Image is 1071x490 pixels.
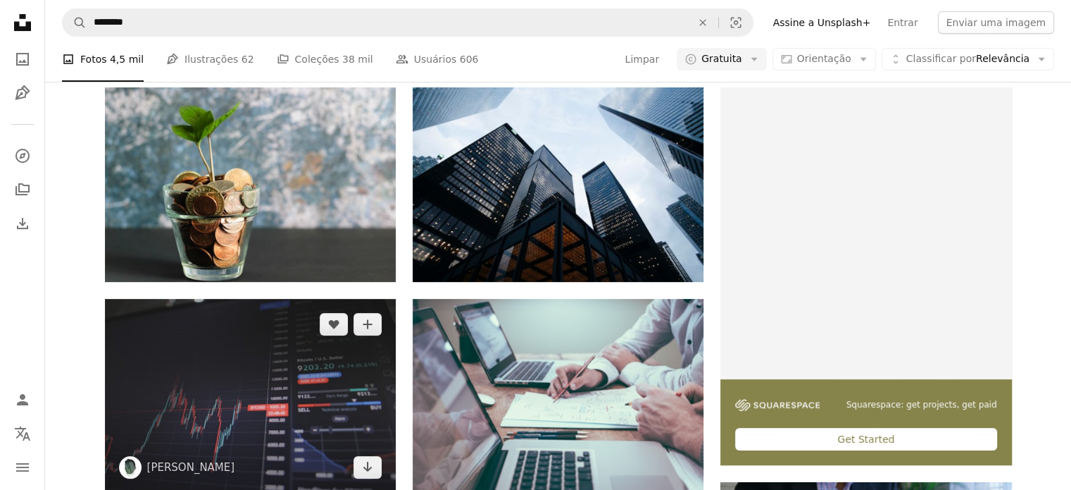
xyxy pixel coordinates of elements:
a: Ilustrações [8,79,37,107]
a: Squarespace: get projects, get paidGet Started [720,87,1011,465]
a: Explorar [8,142,37,170]
div: Get Started [735,428,996,451]
a: Coleções [8,176,37,204]
span: Orientação [797,53,851,64]
img: file-1747939142011-51e5cc87e3c9 [735,399,820,412]
img: planta verde no vaso de vidro transparente [105,87,396,281]
button: Limpar [625,48,660,71]
a: Histórico de downloads [8,209,37,238]
form: Pesquise conteúdo visual em todo o site [62,8,753,37]
a: Entrar [879,11,926,34]
img: Ir para o perfil de Nick Chong [119,456,142,479]
a: foto de baixo ângulo de edifícios altos da cidade durante o dia [413,178,703,190]
button: Menu [8,453,37,482]
a: Coleções 38 mil [277,37,373,82]
a: Entrar / Cadastrar-se [8,386,37,414]
a: Início — Unsplash [8,8,37,39]
span: 606 [460,51,479,67]
a: pessoa segurando lápis perto do computador portátil [413,389,703,402]
button: Pesquisa visual [719,9,753,36]
button: Limpar [687,9,718,36]
button: Pesquise na Unsplash [63,9,87,36]
a: monitor de computador de tela plana preta [105,389,396,402]
span: Relevância [906,52,1029,66]
a: Fotos [8,45,37,73]
span: Classificar por [906,53,976,64]
a: Usuários 606 [396,37,479,82]
button: Classificar porRelevância [882,48,1054,71]
a: [PERSON_NAME] [147,460,235,474]
img: foto de baixo ângulo de edifícios altos da cidade durante o dia [413,87,703,281]
a: planta verde no vaso de vidro transparente [105,178,396,190]
span: 62 [242,51,254,67]
button: Curtir [320,313,348,336]
a: Assine a Unsplash+ [765,11,879,34]
span: Gratuita [701,52,742,66]
a: Baixar [353,456,382,479]
button: Orientação [772,48,876,71]
button: Gratuita [677,48,767,71]
span: Squarespace: get projects, get paid [846,399,997,411]
button: Idioma [8,419,37,448]
button: Adicionar à coleção [353,313,382,336]
a: Ilustrações 62 [166,37,253,82]
span: 38 mil [342,51,373,67]
button: Enviar uma imagem [938,11,1054,34]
